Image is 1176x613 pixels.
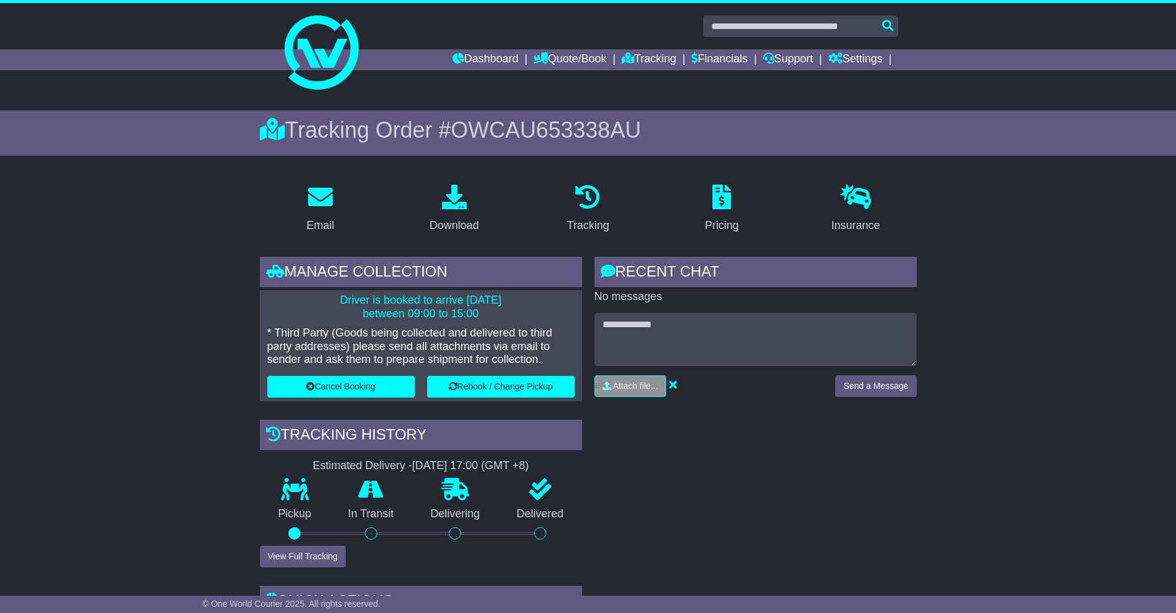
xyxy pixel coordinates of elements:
div: Tracking [567,217,609,234]
div: [DATE] 17:00 (GMT +8) [412,459,529,473]
a: Financials [691,49,748,70]
p: Delivered [498,507,582,521]
div: RECENT CHAT [594,257,917,290]
a: Support [763,49,813,70]
p: Delivering [412,507,499,521]
span: © One World Courier 2025. All rights reserved. [202,599,381,609]
a: Tracking [622,49,676,70]
p: No messages [594,290,917,304]
a: Insurance [824,180,888,238]
a: Pricing [697,180,747,238]
button: Rebook / Change Pickup [427,376,575,398]
a: Quote/Book [533,49,606,70]
div: Tracking Order # [260,117,917,143]
span: OWCAU653338AU [451,117,641,143]
div: Insurance [832,217,880,234]
div: Download [430,217,479,234]
button: View Full Tracking [260,546,346,567]
div: Tracking history [260,420,582,453]
button: Send a Message [835,375,916,397]
div: Manage collection [260,257,582,290]
a: Download [422,180,487,238]
p: Pickup [260,507,330,521]
a: Email [298,180,342,238]
a: Tracking [559,180,617,238]
a: Settings [828,49,883,70]
a: Dashboard [452,49,519,70]
p: Driver is booked to arrive [DATE] between 09:00 to 15:00 [267,294,575,320]
div: Estimated Delivery - [260,459,582,473]
button: Cancel Booking [267,376,415,398]
div: Email [306,217,334,234]
p: * Third Party (Goods being collected and delivered to third party addresses) please send all atta... [267,327,575,367]
p: In Transit [330,507,412,521]
div: Pricing [705,217,739,234]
